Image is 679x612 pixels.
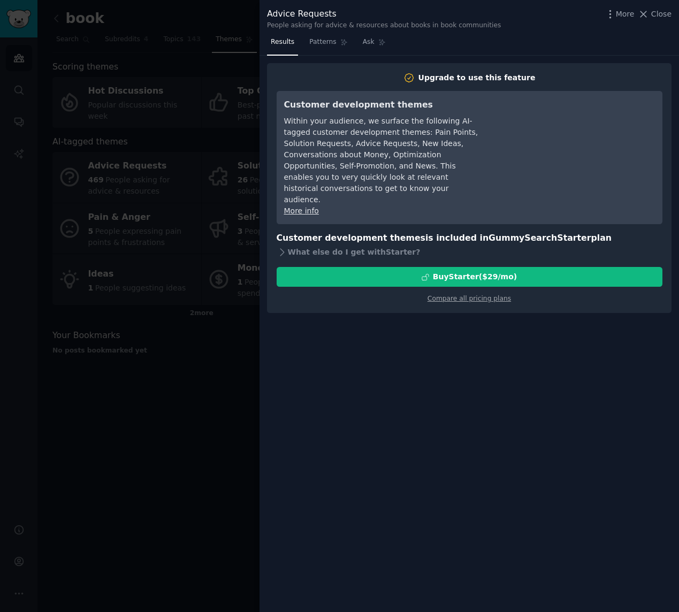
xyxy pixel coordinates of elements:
[638,9,672,20] button: Close
[284,98,479,112] h3: Customer development themes
[489,233,591,243] span: GummySearch Starter
[271,37,294,47] span: Results
[277,267,662,287] button: BuyStarter($29/mo)
[277,244,662,259] div: What else do I get with Starter ?
[284,206,319,215] a: More info
[651,9,672,20] span: Close
[306,34,351,56] a: Patterns
[277,232,662,245] h3: Customer development themes is included in plan
[309,37,336,47] span: Patterns
[605,9,635,20] button: More
[428,295,511,302] a: Compare all pricing plans
[363,37,375,47] span: Ask
[616,9,635,20] span: More
[284,116,479,205] div: Within your audience, we surface the following AI-tagged customer development themes: Pain Points...
[494,98,655,179] iframe: YouTube video player
[267,34,298,56] a: Results
[418,72,536,83] div: Upgrade to use this feature
[359,34,390,56] a: Ask
[267,7,501,21] div: Advice Requests
[433,271,517,282] div: Buy Starter ($ 29 /mo )
[267,21,501,30] div: People asking for advice & resources about books in book communities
